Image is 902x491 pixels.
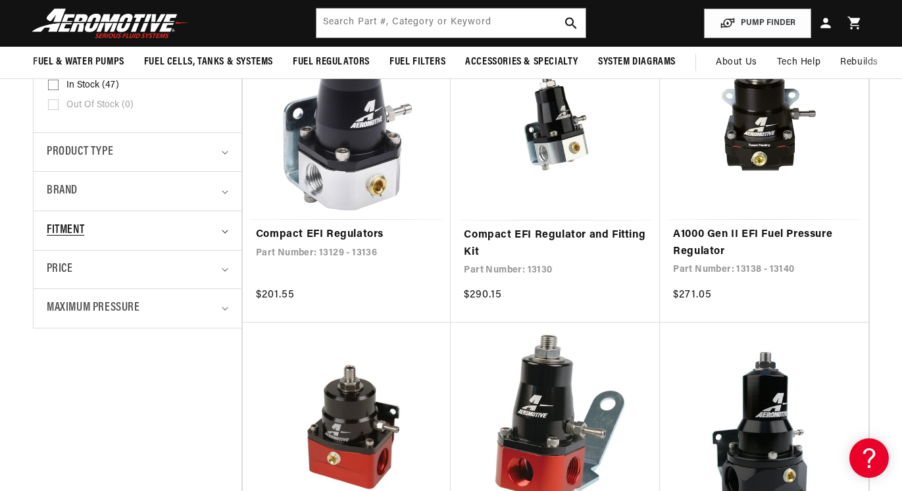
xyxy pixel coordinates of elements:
[380,47,455,78] summary: Fuel Filters
[144,55,273,69] span: Fuel Cells, Tanks & Systems
[293,55,370,69] span: Fuel Regulators
[557,9,586,38] button: search button
[716,57,757,67] span: About Us
[47,299,140,318] span: Maximum Pressure
[706,47,767,78] a: About Us
[66,99,134,111] span: Out of stock (0)
[673,226,855,260] a: A1000 Gen II EFI Fuel Pressure Regulator
[47,133,228,172] summary: Product type (0 selected)
[47,261,72,278] span: Price
[464,227,647,261] a: Compact EFI Regulator and Fitting Kit
[134,47,283,78] summary: Fuel Cells, Tanks & Systems
[47,172,228,211] summary: Brand (0 selected)
[389,55,445,69] span: Fuel Filters
[47,143,113,162] span: Product type
[47,182,78,201] span: Brand
[23,47,134,78] summary: Fuel & Water Pumps
[283,47,380,78] summary: Fuel Regulators
[316,9,585,38] input: Search by Part Number, Category or Keyword
[66,80,119,91] span: In stock (47)
[47,289,228,328] summary: Maximum Pressure (0 selected)
[33,55,124,69] span: Fuel & Water Pumps
[588,47,686,78] summary: System Diagrams
[455,47,588,78] summary: Accessories & Specialty
[256,226,438,244] a: Compact EFI Regulators
[598,55,676,69] span: System Diagrams
[704,9,811,38] button: PUMP FINDER
[767,47,830,78] summary: Tech Help
[47,211,228,250] summary: Fitment (0 selected)
[465,55,578,69] span: Accessories & Specialty
[840,55,878,70] span: Rebuilds
[47,251,228,288] summary: Price
[47,221,84,240] span: Fitment
[830,47,888,78] summary: Rebuilds
[28,8,193,39] img: Aeromotive
[777,55,820,70] span: Tech Help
